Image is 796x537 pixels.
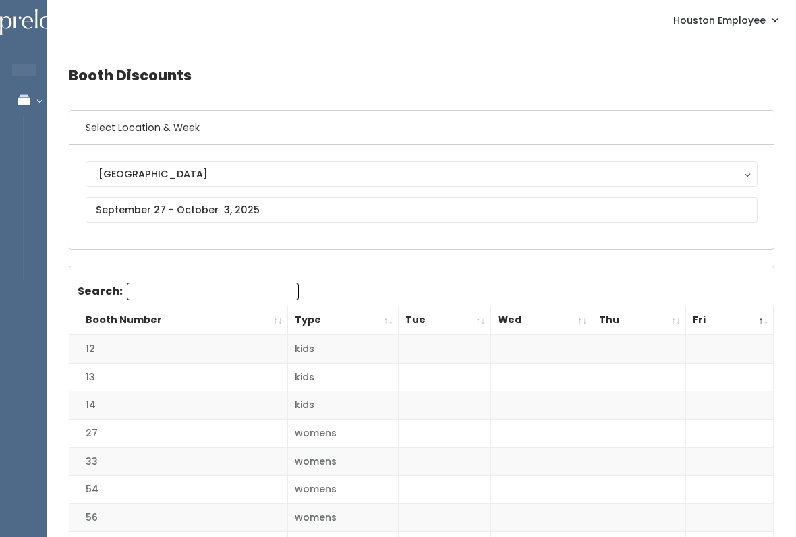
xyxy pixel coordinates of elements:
[288,306,399,335] th: Type: activate to sort column ascending
[78,283,299,300] label: Search:
[288,391,399,420] td: kids
[288,447,399,476] td: womens
[98,167,745,181] div: [GEOGRAPHIC_DATA]
[69,363,288,391] td: 13
[69,57,774,94] h4: Booth Discounts
[69,420,288,448] td: 27
[592,306,686,335] th: Thu: activate to sort column ascending
[398,306,490,335] th: Tue: activate to sort column ascending
[686,306,774,335] th: Fri: activate to sort column descending
[69,447,288,476] td: 33
[69,306,288,335] th: Booth Number: activate to sort column ascending
[69,476,288,504] td: 54
[490,306,592,335] th: Wed: activate to sort column ascending
[69,503,288,532] td: 56
[288,420,399,448] td: womens
[673,13,766,28] span: Houston Employee
[288,476,399,504] td: womens
[69,335,288,363] td: 12
[288,363,399,391] td: kids
[127,283,299,300] input: Search:
[288,335,399,363] td: kids
[69,111,774,145] h6: Select Location & Week
[86,197,758,223] input: September 27 - October 3, 2025
[86,161,758,187] button: [GEOGRAPHIC_DATA]
[69,391,288,420] td: 14
[660,5,791,34] a: Houston Employee
[288,503,399,532] td: womens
